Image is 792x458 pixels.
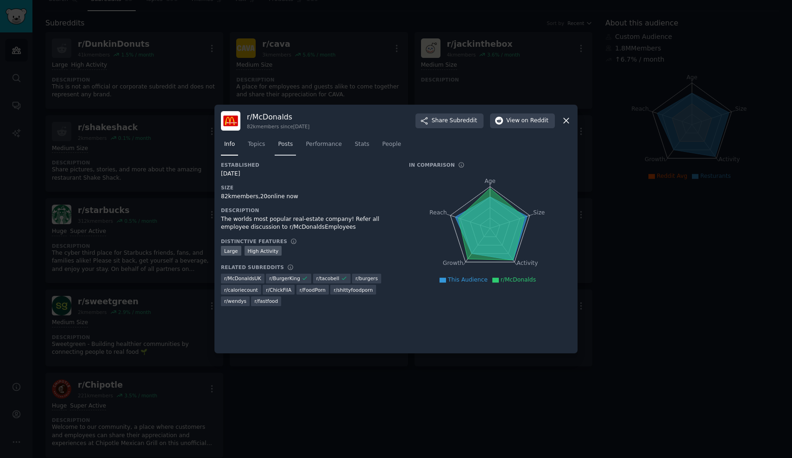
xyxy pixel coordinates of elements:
tspan: Age [484,178,496,184]
h3: Related Subreddits [221,264,284,270]
span: Share [432,117,477,125]
a: People [379,137,404,156]
div: High Activity [245,246,282,256]
span: Performance [306,140,342,149]
div: Large [221,246,241,256]
span: r/ BurgerKing [269,275,300,282]
span: Info [224,140,235,149]
a: Performance [302,137,345,156]
span: on Reddit [522,117,548,125]
span: r/ tacobell [316,275,339,282]
tspan: Size [533,209,545,215]
span: Posts [278,140,293,149]
div: 82k members since [DATE] [247,123,309,130]
span: Topics [248,140,265,149]
h3: Established [221,162,396,168]
h3: In Comparison [409,162,455,168]
tspan: Activity [517,260,538,266]
a: Stats [352,137,372,156]
span: r/ ChickFilA [266,287,291,293]
a: Info [221,137,238,156]
span: Subreddit [450,117,477,125]
h3: r/ McDonalds [247,112,309,122]
a: Posts [275,137,296,156]
a: Topics [245,137,268,156]
div: 82k members, 20 online now [221,193,396,201]
button: ShareSubreddit [415,113,484,128]
tspan: Growth [443,260,463,266]
h3: Distinctive Features [221,238,287,245]
span: r/ FoodPorn [300,287,326,293]
span: r/ caloriecount [224,287,258,293]
button: Viewon Reddit [490,113,555,128]
span: r/ burgers [355,275,377,282]
span: r/ shittyfoodporn [333,287,372,293]
span: This Audience [448,276,488,283]
span: r/ wendys [224,298,246,304]
span: r/ fastfood [254,298,278,304]
span: People [382,140,401,149]
h3: Description [221,207,396,213]
span: Stats [355,140,369,149]
h3: Size [221,184,396,191]
span: View [506,117,548,125]
div: [DATE] [221,170,396,178]
span: r/McDonalds [501,276,536,283]
img: McDonalds [221,111,240,131]
span: r/ McDonaldsUK [224,275,261,282]
tspan: Reach [429,209,447,215]
div: The worlds most popular real-estate company! Refer all employee discussion to r/McDonaldsEmployees [221,215,396,232]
